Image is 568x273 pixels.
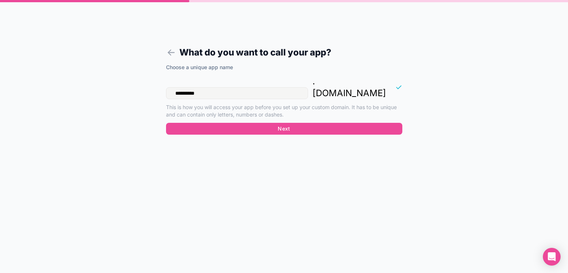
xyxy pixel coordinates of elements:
[166,46,402,59] h1: What do you want to call your app?
[543,248,561,266] div: Open Intercom Messenger
[312,75,386,99] p: . [DOMAIN_NAME]
[166,123,402,135] button: Next
[166,64,233,71] label: Choose a unique app name
[166,104,402,118] p: This is how you will access your app before you set up your custom domain. It has to be unique an...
